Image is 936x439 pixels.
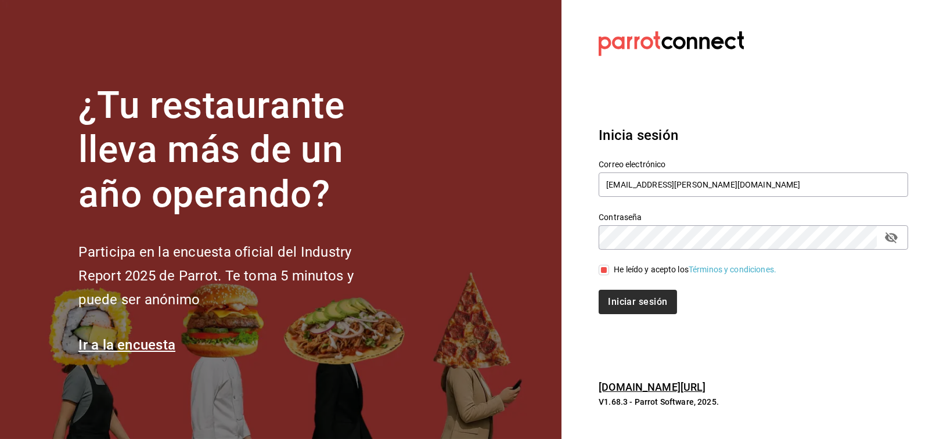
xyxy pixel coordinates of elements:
button: Iniciar sesión [599,290,676,314]
label: Correo electrónico [599,160,908,168]
h3: Inicia sesión [599,125,908,146]
p: V1.68.3 - Parrot Software, 2025. [599,396,908,408]
button: passwordField [881,228,901,247]
a: [DOMAIN_NAME][URL] [599,381,705,393]
input: Ingresa tu correo electrónico [599,172,908,197]
h2: Participa en la encuesta oficial del Industry Report 2025 de Parrot. Te toma 5 minutos y puede se... [78,240,392,311]
a: Ir a la encuesta [78,337,175,353]
h1: ¿Tu restaurante lleva más de un año operando? [78,84,392,217]
div: He leído y acepto los [614,264,776,276]
a: Términos y condiciones. [689,265,776,274]
label: Contraseña [599,213,908,221]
